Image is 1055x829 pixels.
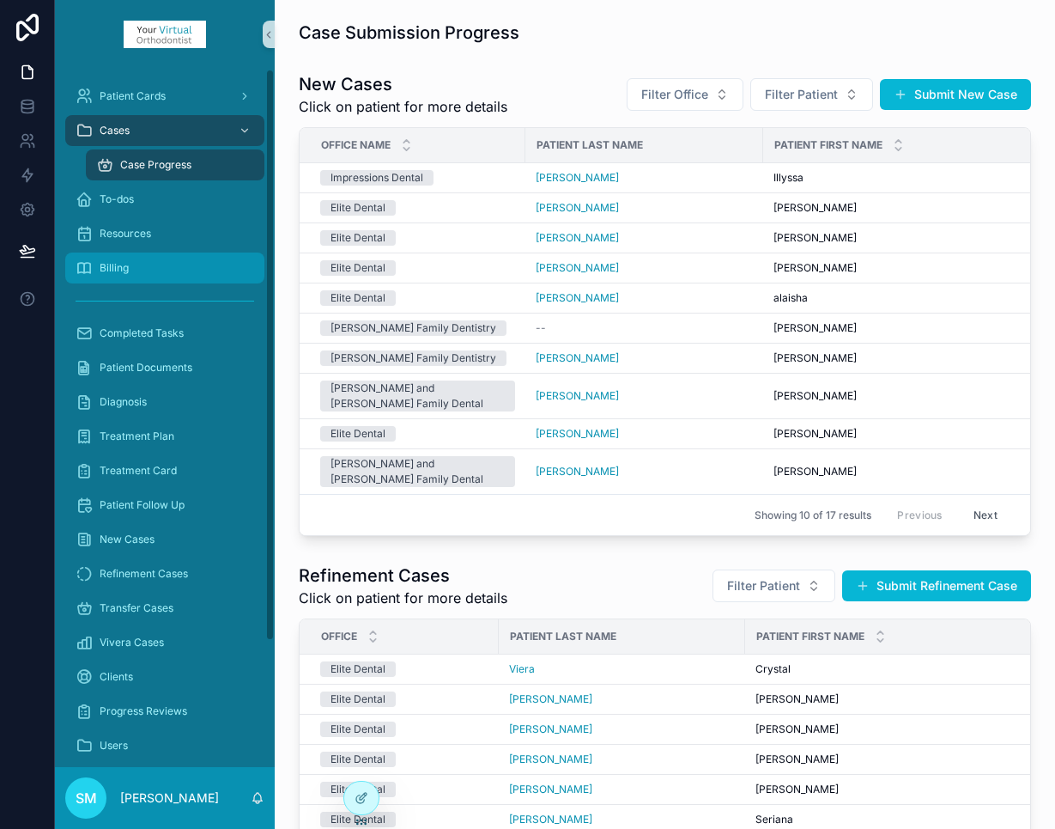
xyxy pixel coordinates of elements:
span: Patient Last Name [510,630,616,643]
span: [PERSON_NAME] [536,261,619,275]
span: [PERSON_NAME] [773,231,857,245]
a: [PERSON_NAME] [536,261,753,275]
a: Billing [65,253,264,283]
a: -- [536,321,753,335]
a: Completed Tasks [65,318,264,349]
span: [PERSON_NAME] [755,722,839,736]
span: Patient First Name [756,630,864,643]
span: Clients [100,670,133,684]
a: [PERSON_NAME] [509,753,592,766]
span: Cases [100,124,130,137]
a: [PERSON_NAME] and [PERSON_NAME] Family Dental [320,456,515,487]
span: Patient Last Name [537,138,643,152]
a: [PERSON_NAME] [536,389,619,403]
a: Transfer Cases [65,593,264,624]
div: Elite Dental [330,260,385,276]
button: Select Button [627,78,743,111]
a: Crystal [755,662,1027,676]
a: Users [65,730,264,761]
span: New Cases [100,533,155,546]
a: Elite Dental [320,200,515,216]
h1: Refinement Cases [299,564,507,588]
a: Vivera Cases [65,627,264,658]
a: [PERSON_NAME] [509,783,735,796]
span: [PERSON_NAME] [773,201,857,215]
span: [PERSON_NAME] [536,231,619,245]
a: Elite Dental [320,752,488,767]
a: alaisha [773,291,1034,305]
a: [PERSON_NAME] [509,722,735,736]
span: Seriana [755,813,793,826]
span: [PERSON_NAME] [755,783,839,796]
a: Clients [65,661,264,692]
span: Filter Patient [727,577,800,594]
a: [PERSON_NAME] [773,389,1034,403]
span: Office Name [321,138,391,152]
div: [PERSON_NAME] Family Dentistry [330,350,496,366]
span: Diagnosis [100,395,147,409]
div: Elite Dental [330,722,385,737]
span: [PERSON_NAME] [536,465,619,479]
a: [PERSON_NAME] [536,171,619,185]
div: Elite Dental [330,290,385,306]
span: Case Progress [120,158,191,172]
div: Elite Dental [330,426,385,442]
a: [PERSON_NAME] [773,427,1034,441]
button: Select Button [750,78,873,111]
a: [PERSON_NAME] [536,389,753,403]
a: [PERSON_NAME] [509,692,592,706]
span: [PERSON_NAME] [773,261,857,275]
a: [PERSON_NAME] [755,783,1027,796]
span: Office [321,630,357,643]
a: [PERSON_NAME] [773,351,1034,365]
a: [PERSON_NAME] [536,291,619,305]
a: Progress Reviews [65,696,264,727]
a: Resources [65,218,264,249]
span: To-dos [100,192,134,206]
span: Filter Patient [765,86,838,103]
a: [PERSON_NAME] [755,753,1027,766]
div: [PERSON_NAME] and [PERSON_NAME] Family Dental [330,381,505,411]
span: [PERSON_NAME] [755,753,839,766]
a: [PERSON_NAME] Family Dentistry [320,320,515,336]
a: Illyssa [773,171,1034,185]
span: SM [76,788,97,808]
span: Patient Documents [100,361,192,375]
a: [PERSON_NAME] [509,813,735,826]
a: Treatment Card [65,455,264,486]
a: [PERSON_NAME] [536,351,619,365]
a: Elite Dental [320,230,515,246]
button: Submit New Case [880,79,1031,110]
span: Treatment Plan [100,430,174,443]
a: Submit Refinement Case [842,570,1031,601]
span: Patient Follow Up [100,498,185,512]
a: Elite Dental [320,722,488,737]
a: Patient Cards [65,81,264,112]
span: alaisha [773,291,808,305]
a: Elite Dental [320,692,488,707]
h1: New Cases [299,72,507,96]
span: Transfer Cases [100,601,173,615]
span: Patient Cards [100,89,166,103]
div: Elite Dental [330,692,385,707]
div: Elite Dental [330,230,385,246]
span: Completed Tasks [100,326,184,340]
a: [PERSON_NAME] [536,427,619,441]
a: Patient Documents [65,352,264,383]
a: [PERSON_NAME] [773,201,1034,215]
a: [PERSON_NAME] [755,722,1027,736]
a: Elite Dental [320,661,488,677]
span: -- [536,321,546,335]
a: [PERSON_NAME] [536,231,753,245]
a: [PERSON_NAME] [773,321,1034,335]
span: Resources [100,227,151,241]
span: Illyssa [773,171,803,185]
span: [PERSON_NAME] [509,813,592,826]
a: [PERSON_NAME] [536,427,753,441]
a: [PERSON_NAME] and [PERSON_NAME] Family Dental [320,381,515,411]
span: Billing [100,261,129,275]
img: App logo [124,21,206,48]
